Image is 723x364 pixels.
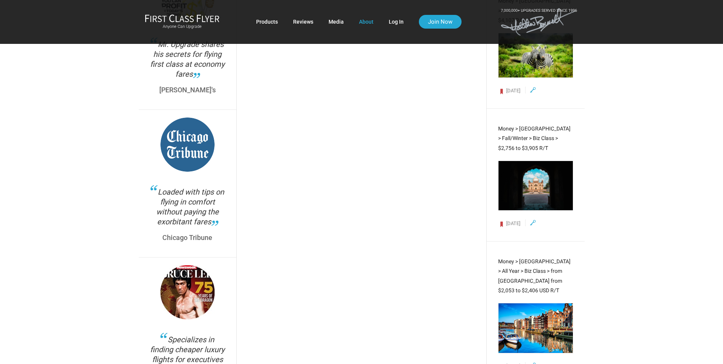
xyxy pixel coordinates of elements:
[389,15,404,29] a: Log In
[256,15,278,29] a: Products
[293,15,313,29] a: Reviews
[150,187,225,227] div: Loaded with tips on flying in comfort without paying the exorbitant fares
[145,24,220,29] small: Anyone Can Upgrade
[419,15,462,29] a: Join Now
[329,15,344,29] a: Media
[145,14,220,22] img: First Class Flyer
[150,87,225,93] p: [PERSON_NAME]'s
[359,15,374,29] a: About
[145,14,220,29] a: First Class FlyerAnyone Can Upgrade
[506,88,520,93] span: [DATE]
[498,258,571,293] span: Money > [GEOGRAPHIC_DATA] > All Year > Biz Class > from [GEOGRAPHIC_DATA] from $2,053 to $2,406 U...
[150,39,225,79] div: Mr. Upgrade shares his secrets for flying first class at economy fares
[150,234,225,241] p: Chicago Tribune
[506,221,520,226] span: [DATE]
[160,265,215,319] img: Newsweek.jpg
[160,118,215,172] img: chicagoT.png
[498,124,573,226] a: Money > [GEOGRAPHIC_DATA] > Fall/Winter > Biz Class > $2,756 to $3,905 R/T [DATE]
[498,126,571,151] span: Money > [GEOGRAPHIC_DATA] > Fall/Winter > Biz Class > $2,756 to $3,905 R/T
